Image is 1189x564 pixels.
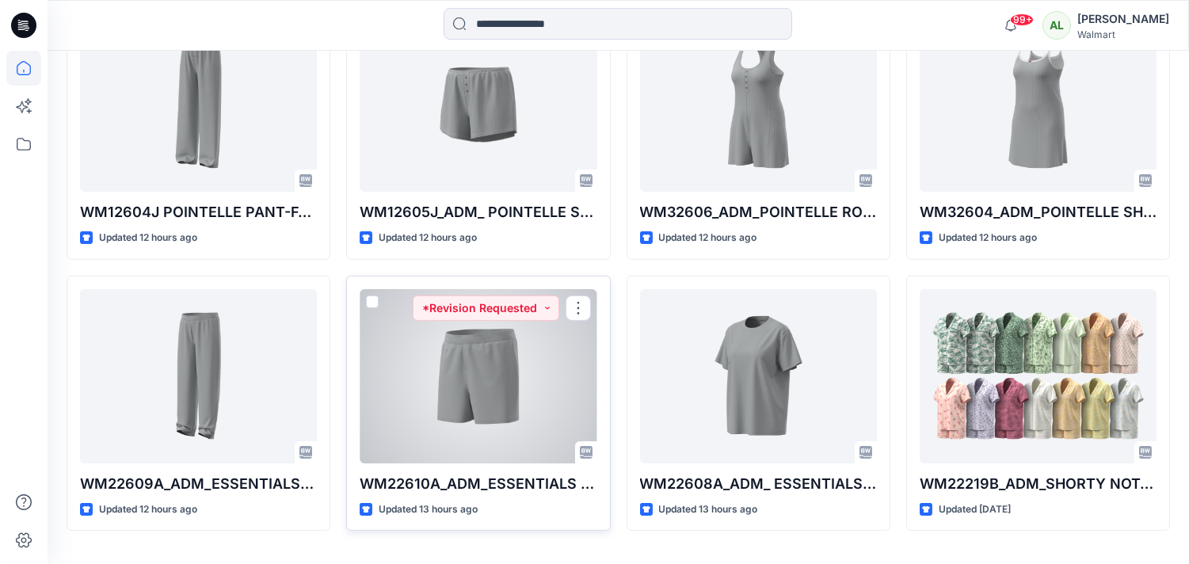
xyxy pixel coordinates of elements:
div: AL [1042,11,1071,40]
p: Updated 12 hours ago [99,501,197,518]
a: WM22610A_ADM_ESSENTIALS SHORT [360,289,596,463]
div: Walmart [1077,29,1169,40]
p: Updated 13 hours ago [379,501,478,518]
p: Updated 12 hours ago [659,230,757,246]
a: WM32604_ADM_POINTELLE SHORT CHEMISE [920,17,1157,192]
a: WM12605J_ADM_ POINTELLE SHORT [360,17,596,192]
p: Updated 12 hours ago [939,230,1037,246]
p: WM22610A_ADM_ESSENTIALS SHORT [360,473,596,495]
p: WM22608A_ADM_ ESSENTIALS TEE [640,473,877,495]
p: Updated 12 hours ago [99,230,197,246]
a: WM22609A_ADM_ESSENTIALS LONG PANT [80,289,317,463]
span: 99+ [1010,13,1034,26]
p: Updated 12 hours ago [379,230,477,246]
p: WM22609A_ADM_ESSENTIALS LONG PANT [80,473,317,495]
p: WM32606_ADM_POINTELLE ROMPER [640,201,877,223]
p: WM12604J POINTELLE PANT-FAUX FLY & BUTTONS + PICOT [80,201,317,223]
a: WM12604J POINTELLE PANT-FAUX FLY & BUTTONS + PICOT [80,17,317,192]
div: [PERSON_NAME] [1077,10,1169,29]
a: WM32606_ADM_POINTELLE ROMPER [640,17,877,192]
p: Updated [DATE] [939,501,1011,518]
p: WM32604_ADM_POINTELLE SHORT CHEMISE [920,201,1157,223]
p: WM22219B_ADM_SHORTY NOTCH SET_COLORWAY [920,473,1157,495]
a: WM22608A_ADM_ ESSENTIALS TEE [640,289,877,463]
a: WM22219B_ADM_SHORTY NOTCH SET_COLORWAY [920,289,1157,463]
p: WM12605J_ADM_ POINTELLE SHORT [360,201,596,223]
p: Updated 13 hours ago [659,501,758,518]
